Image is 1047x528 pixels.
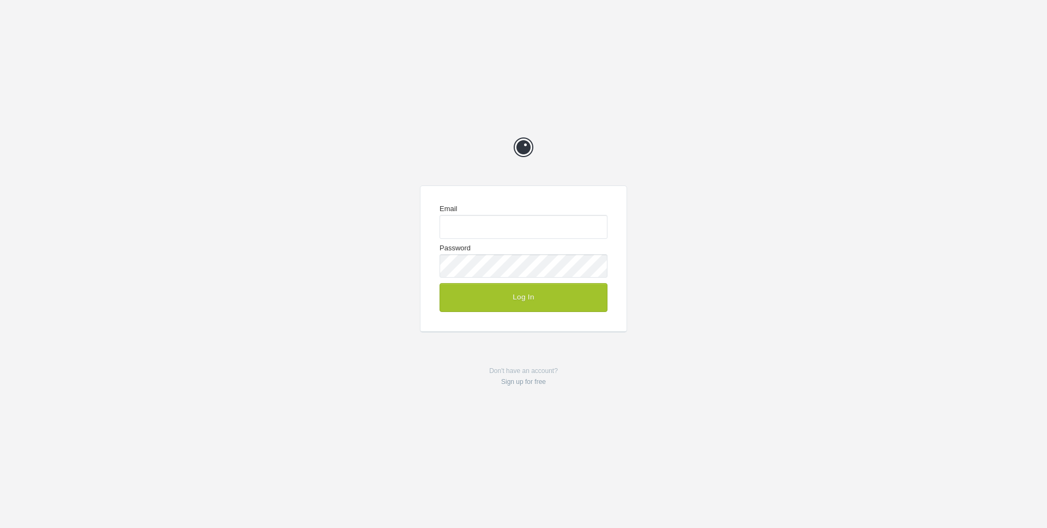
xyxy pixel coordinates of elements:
[440,244,607,278] label: Password
[507,131,540,164] a: Prevue
[440,254,607,278] input: Password
[440,215,607,238] input: Email
[420,365,627,388] p: Don't have an account?
[440,205,607,238] label: Email
[501,378,546,386] a: Sign up for free
[440,283,607,311] button: Log In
